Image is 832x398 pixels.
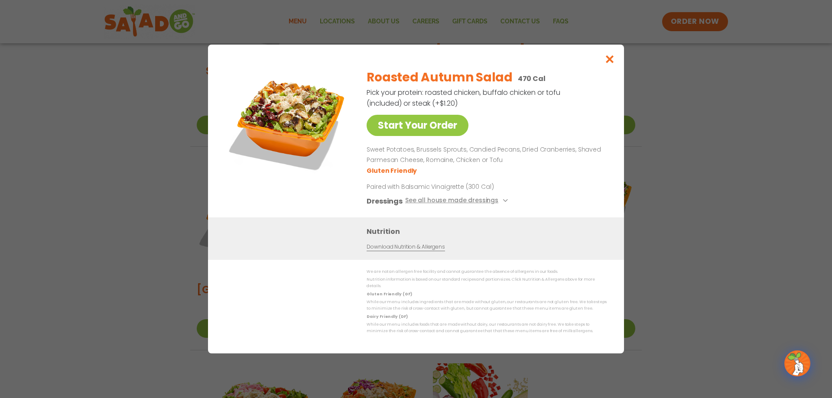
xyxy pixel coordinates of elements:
[367,291,412,297] strong: Gluten Friendly (GF)
[367,115,468,136] a: Start Your Order
[367,68,512,87] h2: Roasted Autumn Salad
[367,182,527,191] p: Paired with Balsamic Vinaigrette (300 Cal)
[785,351,809,375] img: wpChatIcon
[367,243,445,251] a: Download Nutrition & Allergens
[367,145,603,165] p: Sweet Potatoes, Brussels Sprouts, Candied Pecans, Dried Cranberries, Shaved Parmesan Cheese, Roma...
[405,196,510,207] button: See all house made dressings
[367,196,403,207] h3: Dressings
[518,73,546,84] p: 470 Cal
[367,226,611,237] h3: Nutrition
[367,314,407,319] strong: Dairy Friendly (DF)
[227,62,349,183] img: Featured product photo for Roasted Autumn Salad
[367,276,607,290] p: Nutrition information is based on our standard recipes and portion sizes. Click Nutrition & Aller...
[367,87,562,109] p: Pick your protein: roasted chicken, buffalo chicken or tofu (included) or steak (+$1.20)
[367,166,418,175] li: Gluten Friendly
[596,45,624,74] button: Close modal
[367,269,607,275] p: We are not an allergen free facility and cannot guarantee the absence of allergens in our foods.
[367,321,607,335] p: While our menu includes foods that are made without dairy, our restaurants are not dairy free. We...
[367,299,607,312] p: While our menu includes ingredients that are made without gluten, our restaurants are not gluten ...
